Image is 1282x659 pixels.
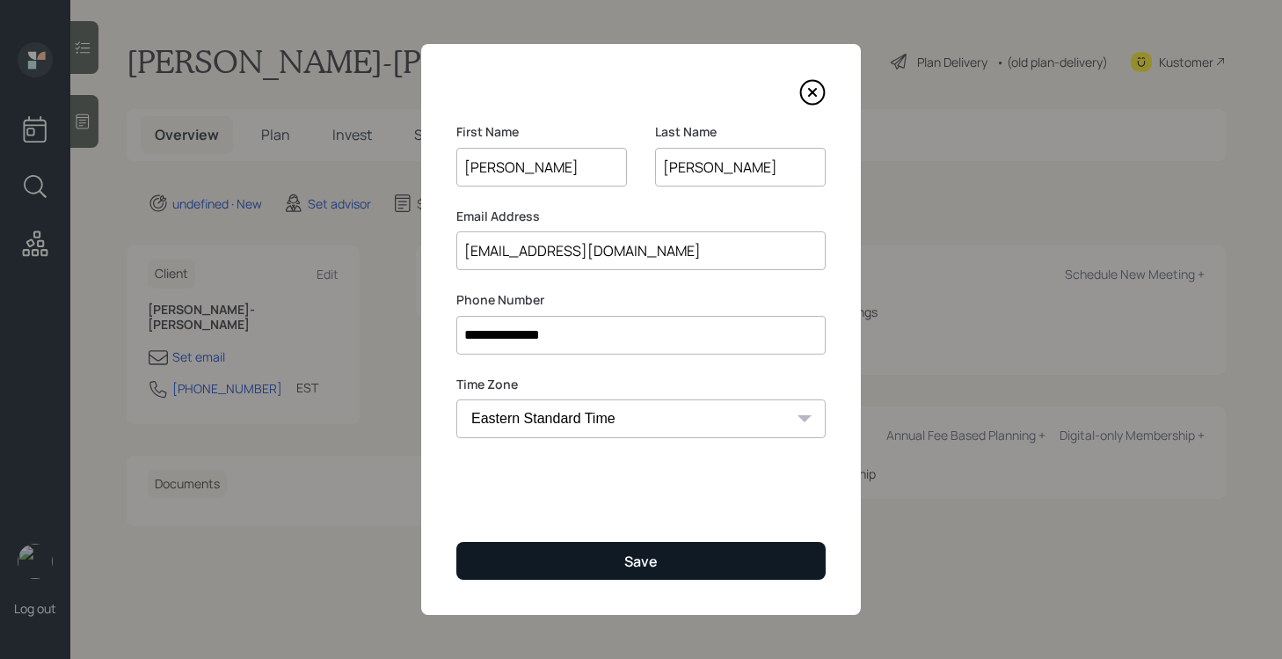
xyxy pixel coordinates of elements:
[456,291,826,309] label: Phone Number
[456,208,826,225] label: Email Address
[456,376,826,393] label: Time Zone
[456,542,826,580] button: Save
[624,552,658,571] div: Save
[456,123,627,141] label: First Name
[655,123,826,141] label: Last Name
